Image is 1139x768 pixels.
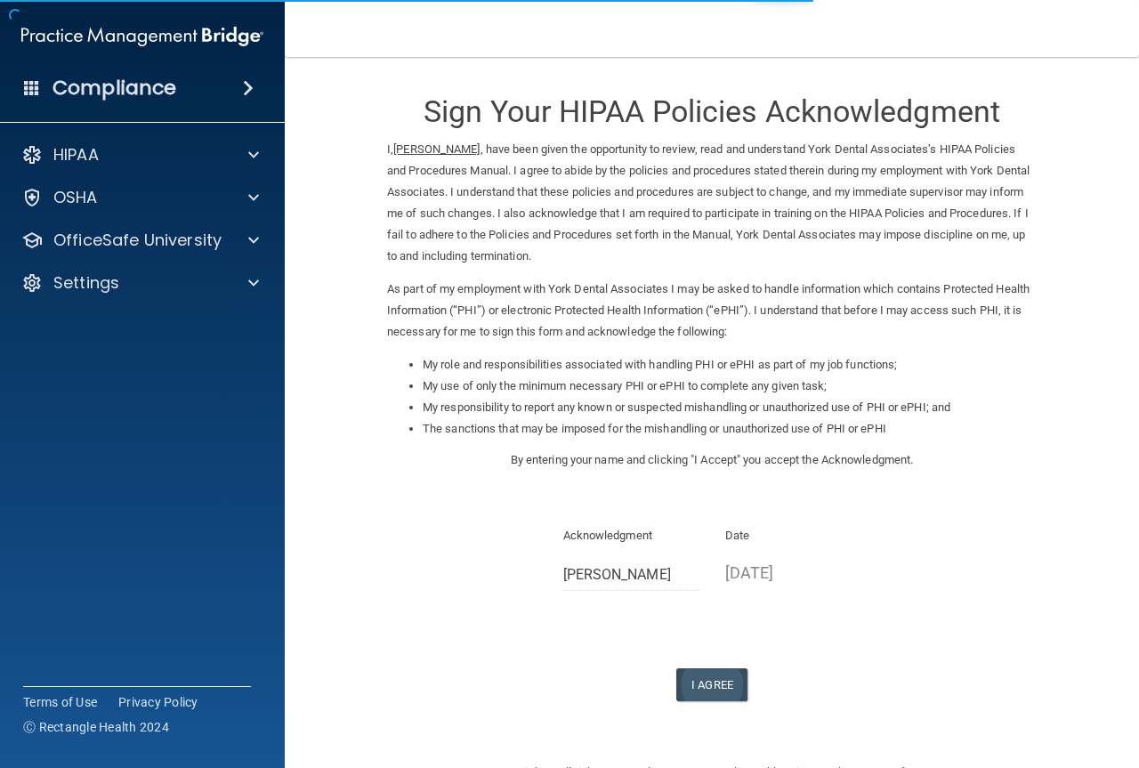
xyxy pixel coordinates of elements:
a: OfficeSafe University [21,230,259,251]
h3: Sign Your HIPAA Policies Acknowledgment [387,95,1037,128]
a: Settings [21,272,259,294]
span: Ⓒ Rectangle Health 2024 [23,718,169,736]
p: Date [725,525,861,546]
p: [DATE] [725,558,861,587]
ins: [PERSON_NAME] [393,142,480,156]
a: HIPAA [21,144,259,166]
a: Terms of Use [23,693,97,711]
li: My responsibility to report any known or suspected mishandling or unauthorized use of PHI or ePHI... [423,397,1037,418]
img: PMB logo [21,19,263,54]
a: Privacy Policy [118,693,198,711]
h4: Compliance [53,76,176,101]
p: OfficeSafe University [53,230,222,251]
p: By entering your name and clicking "I Accept" you accept the Acknowledgment. [387,449,1037,471]
input: Full Name [563,558,699,591]
p: HIPAA [53,144,99,166]
p: Settings [53,272,119,294]
p: Acknowledgment [563,525,699,546]
p: OSHA [53,187,98,208]
p: I, , have been given the opportunity to review, read and understand York Dental Associates’s HIPA... [387,139,1037,267]
button: I Agree [676,668,747,701]
li: My use of only the minimum necessary PHI or ePHI to complete any given task; [423,376,1037,397]
li: The sanctions that may be imposed for the mishandling or unauthorized use of PHI or ePHI [423,418,1037,440]
li: My role and responsibilities associated with handling PHI or ePHI as part of my job functions; [423,354,1037,376]
a: OSHA [21,187,259,208]
p: As part of my employment with York Dental Associates I may be asked to handle information which c... [387,279,1037,343]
